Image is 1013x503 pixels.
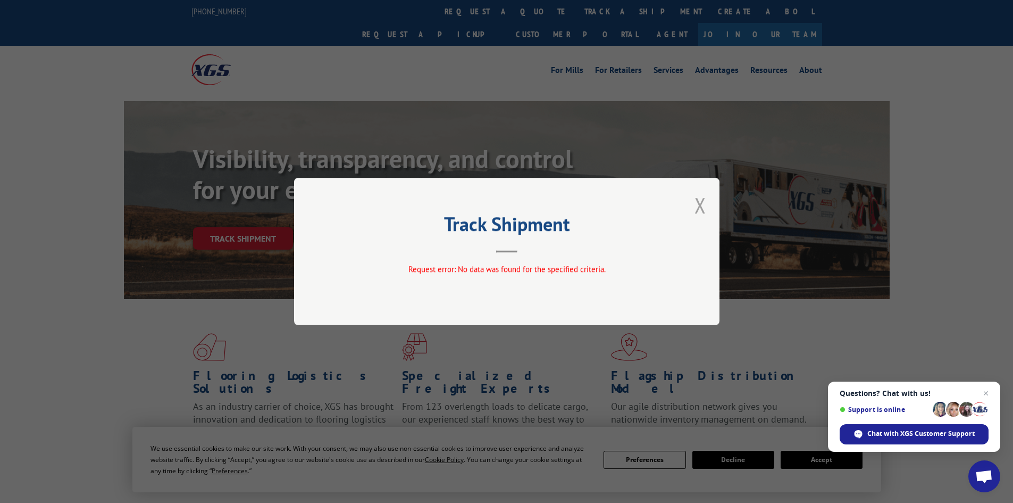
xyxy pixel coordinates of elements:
[968,460,1000,492] a: Open chat
[694,191,706,219] button: Close modal
[408,264,605,274] span: Request error: No data was found for the specified criteria.
[347,217,666,237] h2: Track Shipment
[840,424,989,444] span: Chat with XGS Customer Support
[840,389,989,398] span: Questions? Chat with us!
[840,406,929,414] span: Support is online
[867,429,975,439] span: Chat with XGS Customer Support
